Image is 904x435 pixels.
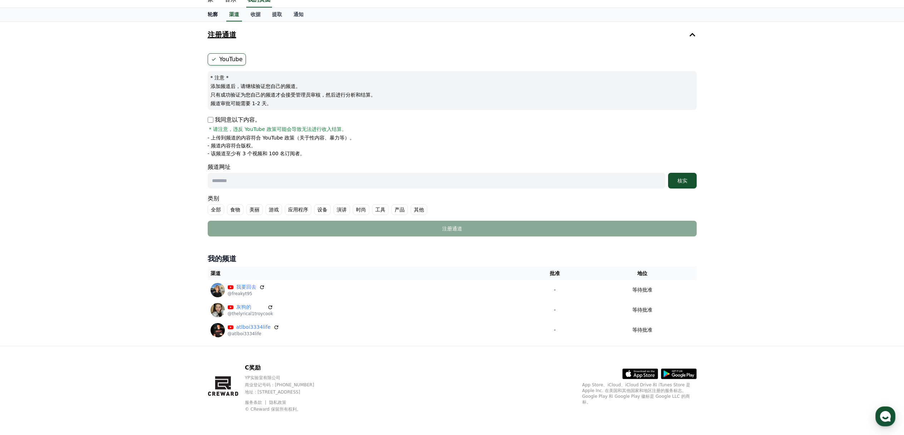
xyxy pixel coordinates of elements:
[554,287,555,293] font: -
[356,207,366,212] font: 时尚
[208,143,256,148] font: - 频道内容符合版权。
[395,207,405,212] font: 产品
[637,270,647,276] font: 地位
[47,227,92,245] a: Messages
[236,323,271,331] a: atlboi3334life
[208,30,236,39] font: 注册通道
[245,8,266,21] a: 收据
[414,207,424,212] font: 其他
[632,287,652,293] font: 等待批准
[211,101,272,106] font: 频道审批可能需要 1-2 天。
[18,238,31,243] span: Home
[245,400,262,405] font: 服务条款
[236,283,256,291] a: 我要回去
[106,238,123,243] span: Settings
[266,8,288,21] a: 提取
[208,135,355,141] font: - 上传到频道的内容符合 YouTube 政策（关于性内容、暴力等）。
[245,400,267,405] a: 服务条款
[208,151,305,156] font: - 该频道至少有 3 个视频和 100 名订阅者。
[245,382,314,387] font: 商业登记号码：[PHONE_NUMBER]
[208,254,236,263] font: 我的频道
[230,207,240,212] font: 食物
[211,283,225,297] img: 我要回去
[226,8,242,21] a: 渠道
[245,390,300,395] font: 地址 : [STREET_ADDRESS]
[236,303,265,311] a: 灰狗的
[2,227,47,245] a: Home
[317,207,327,212] font: 设备
[288,207,308,212] font: 应用程序
[219,56,243,63] font: YouTube
[211,303,225,317] img: 灰狗的
[236,304,251,310] font: 灰狗的
[211,92,376,98] font: 只有成功验证为您自己的频道才会接受管理员审核，然后进行分析和结算。
[668,173,697,189] button: 核实
[208,195,219,202] font: 类别
[245,407,301,412] font: © CReward 保留所有权利。
[209,126,347,132] font: * 请注意，违反 YouTube 政策可能会导致无法进行收入结算。
[272,11,282,17] font: 提取
[59,238,80,244] span: Messages
[229,11,239,17] font: 渠道
[211,323,225,337] img: atlboi3334life
[208,221,697,236] button: 注册通道
[205,25,700,45] button: 注册通道
[202,8,223,21] a: 轮廓
[293,11,303,17] font: 通知
[228,291,252,296] font: @freakyt95
[269,207,279,212] font: 游戏
[228,331,262,336] font: @atlboi3334life
[250,207,260,212] font: 美丽
[677,178,687,184] font: 核实
[211,270,221,276] font: 渠道
[632,327,652,333] font: 等待批准
[375,207,385,212] font: 工具
[554,327,555,333] font: -
[228,311,273,316] font: @thelyrical1troycook
[269,400,286,405] a: 隐私政策
[245,364,261,371] font: C奖励
[211,207,221,212] font: 全部
[554,307,555,313] font: -
[236,284,256,290] font: 我要回去
[208,163,231,170] font: 频道网址
[208,11,218,17] font: 轮廓
[215,116,261,123] font: 我同意以下内容。
[442,226,462,231] font: 注册通道
[288,8,309,21] a: 通知
[337,207,347,212] font: 演讲
[550,270,560,276] font: 批准
[245,375,280,380] font: YP实验室有限公司
[251,11,261,17] font: 收据
[582,382,691,405] font: App Store、iCloud、iCloud Drive 和 iTunes Store 是 Apple Inc. 在美国和其他国家和地区注册的服务标志。Google Play 和 Google...
[92,227,137,245] a: Settings
[211,83,301,89] font: 添加频道后，请继续验证您自己的频道。
[236,324,271,330] font: atlboi3334life
[632,307,652,313] font: 等待批准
